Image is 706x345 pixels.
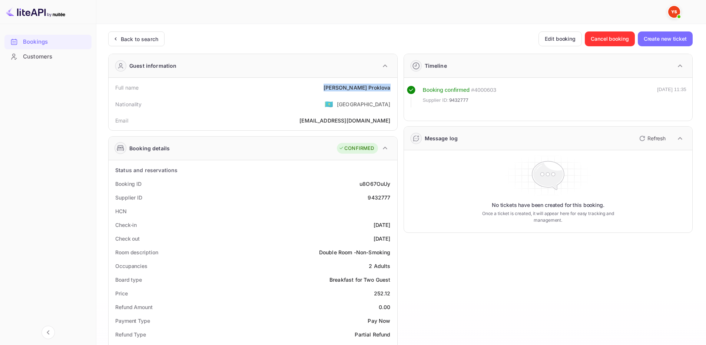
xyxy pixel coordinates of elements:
img: LiteAPI logo [6,6,65,18]
img: Yandex Support [668,6,680,18]
a: Customers [4,50,92,63]
div: Check out [115,235,140,242]
div: Pay Now [368,317,390,325]
div: Refund Amount [115,303,153,311]
a: Bookings [4,35,92,48]
div: Timeline [425,62,447,70]
div: Booking details [129,144,170,152]
div: [GEOGRAPHIC_DATA] [337,100,391,108]
div: Message log [425,134,458,142]
div: Supplier ID [115,194,142,201]
div: Room description [115,248,158,256]
div: Full name [115,84,139,91]
div: Price [115,289,128,297]
div: Double Room -Non-Smoking [319,248,391,256]
div: 9432777 [368,194,390,201]
div: 2 Adults [369,262,390,270]
div: Back to search [121,35,158,43]
div: u8O67OuUy [359,180,390,188]
div: Email [115,117,128,124]
div: Guest information [129,62,177,70]
div: CONFIRMED [339,145,374,152]
div: Breakfast for Two Guest [329,276,390,284]
div: Booking ID [115,180,142,188]
div: Status and reservations [115,166,178,174]
p: No tickets have been created for this booking. [492,201,604,209]
div: 252.12 [374,289,391,297]
button: Refresh [635,133,669,144]
div: Board type [115,276,142,284]
div: Bookings [23,38,88,46]
p: Refresh [647,134,666,142]
div: [EMAIL_ADDRESS][DOMAIN_NAME] [299,117,390,124]
div: Refund Type [115,331,146,338]
div: Booking confirmed [423,86,470,94]
p: Once a ticket is created, it will appear here for easy tracking and management. [470,210,626,224]
button: Cancel booking [585,31,635,46]
div: [DATE] [374,221,391,229]
span: Supplier ID: [423,97,449,104]
button: Create new ticket [638,31,693,46]
span: United States [325,97,333,111]
div: 0.00 [379,303,391,311]
div: Partial Refund [355,331,390,338]
div: # 4000603 [471,86,496,94]
div: Customers [23,53,88,61]
button: Collapse navigation [42,326,55,339]
div: [DATE] 11:35 [657,86,686,107]
span: 9432777 [449,97,468,104]
div: Nationality [115,100,142,108]
div: Payment Type [115,317,150,325]
div: [DATE] [374,235,391,242]
div: Check-in [115,221,137,229]
div: Customers [4,50,92,64]
button: Edit booking [538,31,582,46]
div: HCN [115,207,127,215]
div: Occupancies [115,262,148,270]
div: [PERSON_NAME] Proklova [324,84,390,91]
